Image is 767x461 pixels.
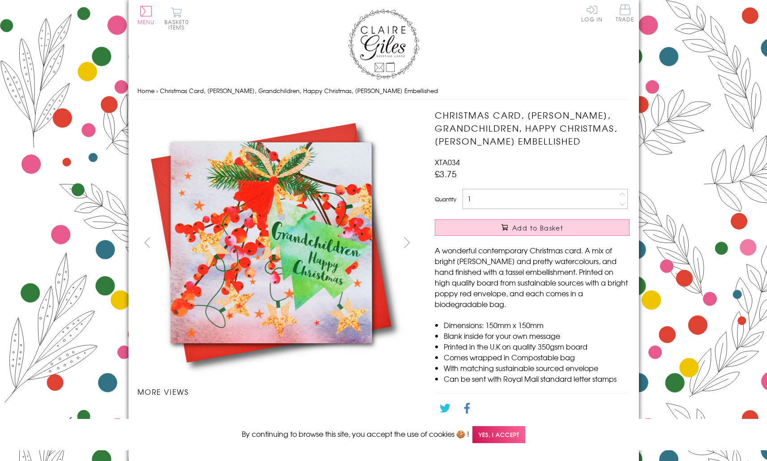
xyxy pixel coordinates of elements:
h1: Christmas Card, [PERSON_NAME], Grandchildren, Happy Christmas, [PERSON_NAME] Embellished [435,109,630,147]
span: › [156,86,158,95]
li: With matching sustainable sourced envelope [444,363,630,373]
span: £3.75 [435,167,457,180]
button: prev [137,232,158,252]
span: Yes, I accept [472,426,525,444]
li: Carousel Page 1 (Current Slide) [137,406,207,426]
button: Basket0 items [164,7,189,30]
span: Add to Basket [512,223,563,232]
p: A wonderful contemporary Christmas card. A mix of bright [PERSON_NAME] and pretty watercolours, a... [435,245,630,309]
li: Can be sent with Royal Mail standard letter stamps [444,373,630,384]
h3: More views [137,386,417,397]
span: 0 items [168,18,189,31]
li: Blank inside for your own message [444,330,630,341]
li: Carousel Page 2 [207,406,277,426]
li: Comes wrapped in Compostable bag [444,352,630,363]
img: Claire Giles Greetings Cards [348,9,420,80]
button: Menu [137,6,155,25]
li: Carousel Page 3 [277,406,347,426]
img: Christmas Card, Berries, Grandchildren, Happy Christmas, Tassel Embellished [137,109,406,377]
span: Menu [137,18,155,26]
li: Dimensions: 150mm x 150mm [444,320,630,330]
li: Printed in the U.K on quality 350gsm board [444,341,630,352]
button: next [397,232,417,252]
span: Trade [616,4,634,22]
img: Christmas Card, Berries, Grandchildren, Happy Christmas, Tassel Embellished [417,109,686,377]
label: Quantity [435,195,456,203]
nav: breadcrumbs [137,82,630,100]
span: XTA034 [435,157,460,167]
ul: Carousel Pagination [137,406,417,426]
a: Log In [581,4,603,22]
li: Carousel Page 4 [347,406,417,426]
a: Trade [616,4,634,24]
button: Add to Basket [435,219,630,236]
span: Christmas Card, [PERSON_NAME], Grandchildren, Happy Christmas, [PERSON_NAME] Embellished [160,86,438,95]
a: Home [137,86,154,95]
